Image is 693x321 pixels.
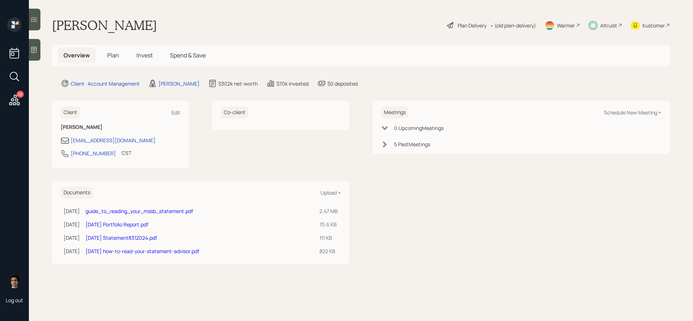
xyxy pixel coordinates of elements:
[7,274,22,288] img: harrison-schaefer-headshot-2.png
[52,17,157,33] h1: [PERSON_NAME]
[319,221,338,228] div: 75.6 KB
[64,247,80,255] div: [DATE]
[394,140,430,148] div: 5 Past Meeting s
[61,107,80,118] h6: Client
[604,109,661,116] div: Schedule New Meeting +
[321,189,341,196] div: Upload +
[381,107,409,118] h6: Meetings
[86,221,148,228] a: [DATE] Portfolio Report.pdf
[64,207,80,215] div: [DATE]
[122,149,131,157] div: CST
[642,22,665,29] div: Kustomer
[86,248,199,255] a: [DATE] how-to-read-your-statement-advisor.pdf
[64,51,90,59] span: Overview
[319,207,338,215] div: 2.47 MB
[218,80,258,87] div: $302k net-worth
[458,22,487,29] div: Plan Delivery
[221,107,248,118] h6: Co-client
[158,80,200,87] div: [PERSON_NAME]
[170,51,206,59] span: Spend & Save
[319,234,338,242] div: 111 KB
[71,80,140,87] div: Client · Account Management
[136,51,153,59] span: Invest
[490,22,536,29] div: • (old plan-delivery)
[171,109,180,116] div: Edit
[71,136,156,144] div: [EMAIL_ADDRESS][DOMAIN_NAME]
[64,234,80,242] div: [DATE]
[600,22,617,29] div: Altruist
[6,297,23,304] div: Log out
[64,221,80,228] div: [DATE]
[71,149,116,157] div: [PHONE_NUMBER]
[86,234,157,241] a: [DATE] Statement8312024.pdf
[86,208,193,214] a: guide_to_reading_your_mssb_statement.pdf
[394,124,444,132] div: 0 Upcoming Meeting s
[319,247,338,255] div: 822 KB
[107,51,119,59] span: Plan
[17,91,24,98] div: 25
[276,80,309,87] div: $70k invested
[61,187,93,199] h6: Documents
[327,80,358,87] div: $0 deposited
[61,124,180,130] h6: [PERSON_NAME]
[557,22,575,29] div: Warmer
